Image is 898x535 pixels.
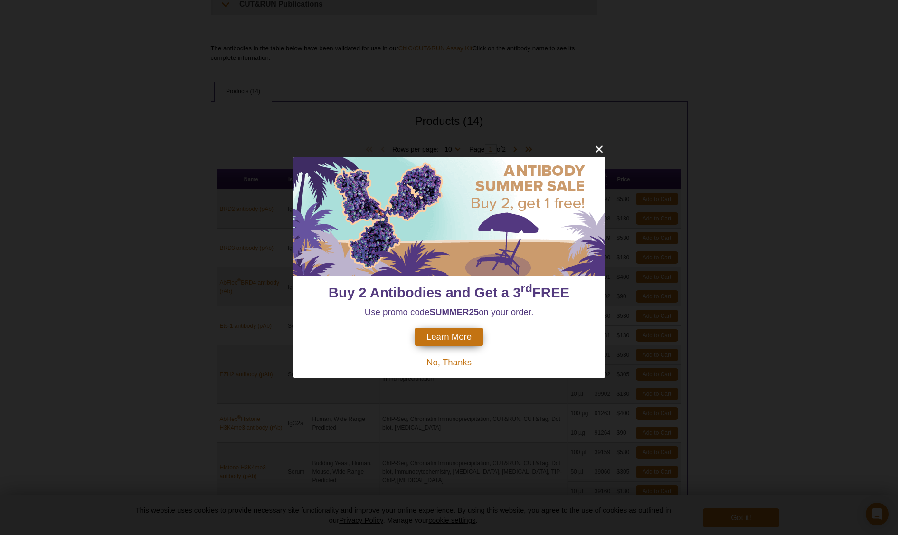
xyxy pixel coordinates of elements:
strong: SUMMER25 [430,307,479,317]
span: Learn More [426,332,472,342]
sup: rd [521,282,532,295]
span: No, Thanks [426,357,472,367]
button: close [593,143,605,155]
span: Use promo code on your order. [365,307,534,317]
span: Buy 2 Antibodies and Get a 3 FREE [329,285,569,300]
